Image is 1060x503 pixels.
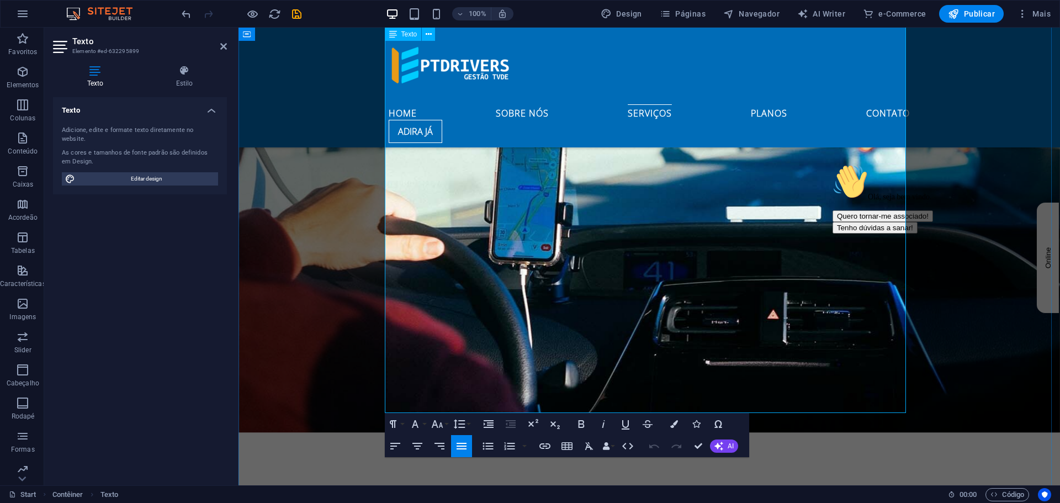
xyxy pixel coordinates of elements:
h4: Texto [53,97,227,117]
span: Design [601,8,642,19]
button: undo [179,7,193,20]
span: Código [990,488,1024,501]
h4: Texto [53,65,142,88]
span: Clique para selecionar. Clique duas vezes para editar [52,488,83,501]
iframe: chat widget [590,132,788,326]
button: Icons [686,413,707,435]
button: Páginas [655,5,710,23]
i: Ao redimensionar, ajusta automaticamente o nível de zoom para caber no dispositivo escolhido. [497,9,507,19]
h6: 100% [469,7,486,20]
button: Navegador [719,5,784,23]
a: Clique para cancelar a seleção. Clique duas vezes para abrir as Páginas [9,488,36,501]
button: Special Characters [708,413,729,435]
button: Confirm (Ctrl+⏎) [688,435,709,457]
button: Clear Formatting [579,435,600,457]
button: Paragraph Format [385,413,406,435]
button: Bold (Ctrl+B) [571,413,592,435]
p: Acordeão [8,213,38,222]
button: HTML [617,435,638,457]
p: Cabeçalho [7,379,39,388]
button: Insert Link [534,435,555,457]
p: Imagens [9,313,36,321]
p: Slider [14,346,31,354]
span: Editar design [78,172,215,186]
button: Código [985,488,1029,501]
p: Caixas [13,180,34,189]
button: Usercentrics [1038,488,1051,501]
h6: Tempo de sessão [948,488,977,501]
button: Clique aqui para sair do modo de visualização e continuar editando [246,7,259,20]
button: AI [710,440,738,453]
p: Conteúdo [8,147,38,156]
button: Design [596,5,646,23]
nav: breadcrumb [52,488,118,501]
span: e-Commerce [863,8,926,19]
span: : [967,490,969,499]
i: Recarregar página [268,8,281,20]
button: Redo (Ctrl+Shift+Z) [666,435,687,457]
button: Tenho dúvidas a sanar! [4,62,89,74]
p: Rodapé [12,412,35,421]
span: Texto [401,31,417,38]
h2: Texto [72,36,227,46]
p: Tabelas [11,246,35,255]
span: AI Writer [797,8,845,19]
button: Insert Table [556,435,577,457]
h4: Estilo [142,65,227,88]
p: Colunas [10,114,35,123]
button: Subscript [544,413,565,435]
img: :wave: [4,4,40,40]
button: Align Right [429,435,450,457]
button: Strikethrough [637,413,658,435]
span: 00 00 [960,488,977,501]
button: Ordered List [520,435,529,457]
div: Design (Ctrl+Alt+Y) [596,5,646,23]
button: Unordered List [478,435,499,457]
button: Italic (Ctrl+I) [593,413,614,435]
span: Páginas [660,8,706,19]
i: Desfazer: Alterar texto (Ctrl+Z) [180,8,193,20]
button: AI Writer [793,5,850,23]
span: Publicar [948,8,995,19]
button: e-Commerce [858,5,930,23]
span: Olá, seja bem vindo. [4,33,103,41]
span: Navegador [723,8,780,19]
div: Adicione, edite e formate texto diretamente no website. [62,126,218,144]
button: Editar design [62,172,218,186]
iframe: chat widget [796,172,820,285]
button: Font Family [407,413,428,435]
span: Clique para selecionar. Clique duas vezes para editar [100,488,118,501]
button: Align Center [407,435,428,457]
button: Font Size [429,413,450,435]
button: Mais [1013,5,1055,23]
p: Formas [11,445,35,454]
button: 100% [452,7,491,20]
div: As cores e tamanhos de fonte padrão são definidos em Design. [62,149,218,167]
span: AI [728,443,734,449]
div: Online [8,9,102,18]
button: Undo (Ctrl+Z) [644,435,665,457]
img: Editor Logo [63,7,146,20]
button: Colors [664,413,685,435]
button: save [290,7,303,20]
i: Salvar (Ctrl+S) [290,8,303,20]
button: Increase Indent [478,413,499,435]
button: Publicar [939,5,1004,23]
button: Superscript [522,413,543,435]
button: reload [268,7,281,20]
button: Line Height [451,413,472,435]
button: Quero tornar-me associado! [4,51,105,62]
button: Underline (Ctrl+U) [615,413,636,435]
button: Align Left [385,435,406,457]
p: Elementos [7,81,39,89]
span: Mais [1017,8,1051,19]
p: Favoritos [8,47,37,56]
div: 👋Olá, seja bem vindo.Quero tornar-me associado!Tenho dúvidas a sanar! [4,4,203,74]
button: Data Bindings [601,435,616,457]
button: Ordered List [499,435,520,457]
h3: Elemento #ed-632295899 [72,46,205,56]
button: Decrease Indent [500,413,521,435]
button: Align Justify [451,435,472,457]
